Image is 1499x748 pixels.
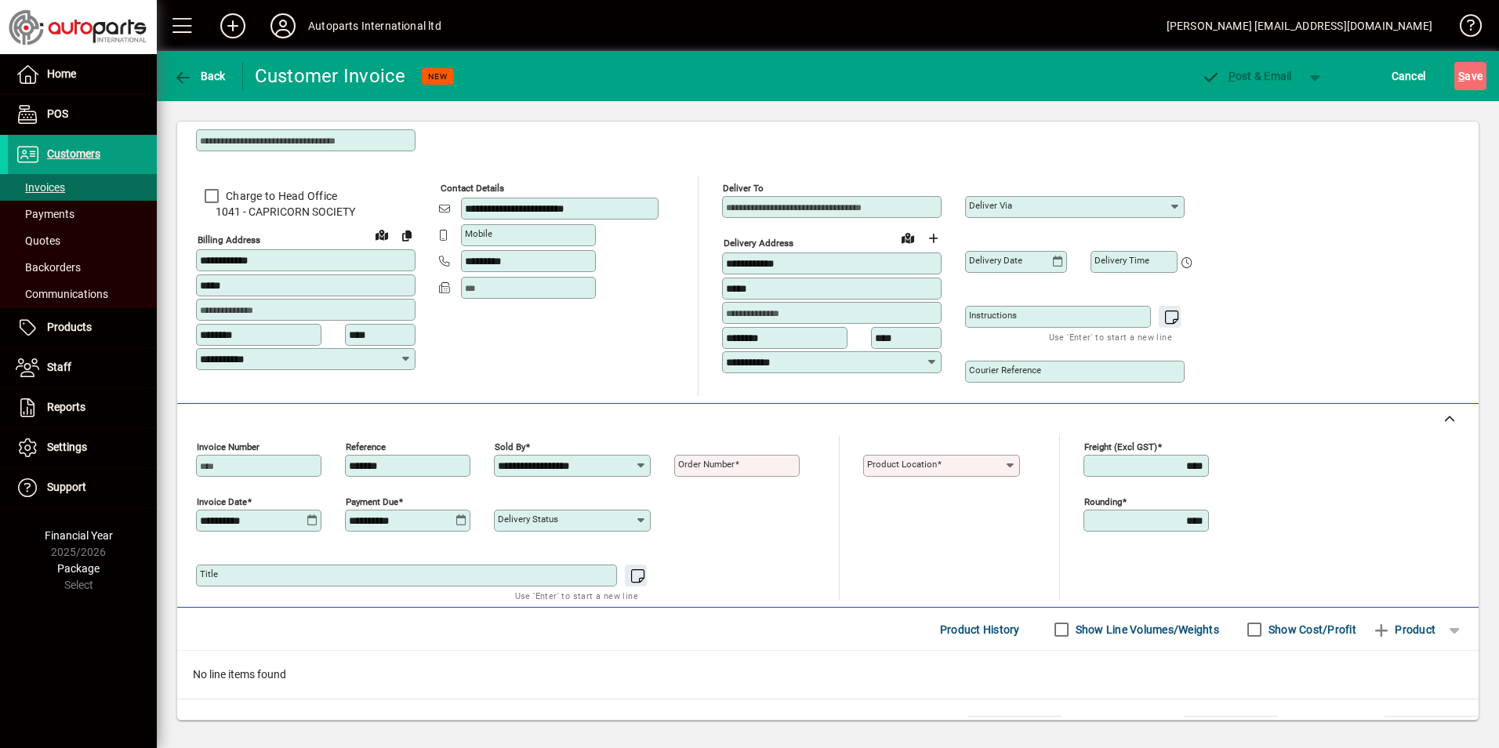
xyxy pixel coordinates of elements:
span: Backorders [16,261,81,274]
button: Back [169,62,230,90]
span: POS [47,107,68,120]
button: Copy to Delivery address [394,223,419,248]
span: Products [47,321,92,333]
a: Home [8,55,157,94]
td: 0.00 [1385,717,1479,735]
a: Quotes [8,227,157,254]
mat-label: Product location [867,459,937,470]
a: Backorders [8,254,157,281]
span: Reports [47,401,85,413]
span: Payments [16,208,74,220]
div: Customer Invoice [255,64,406,89]
a: POS [8,95,157,134]
mat-label: Delivery time [1094,255,1149,266]
a: Knowledge Base [1448,3,1479,54]
a: Products [8,308,157,347]
span: Package [57,562,100,575]
a: Reports [8,388,157,427]
mat-hint: Use 'Enter' to start a new line [1049,328,1172,346]
label: Charge to Head Office [223,188,337,204]
a: View on map [895,225,920,250]
button: Cancel [1388,62,1430,90]
td: GST exclusive [1290,717,1385,735]
a: Payments [8,201,157,227]
a: View on map [369,222,394,247]
mat-label: Sold by [495,441,525,452]
span: NEW [428,71,448,82]
mat-label: Instructions [969,310,1017,321]
mat-label: Order number [678,459,735,470]
mat-label: Mobile [465,228,492,239]
a: Settings [8,428,157,467]
span: Back [173,70,226,82]
mat-label: Title [200,568,218,579]
span: Customers [47,147,100,160]
button: Post & Email [1193,62,1300,90]
mat-label: Courier Reference [969,365,1041,376]
span: Cancel [1392,64,1426,89]
span: Financial Year [45,529,113,542]
span: 1041 - CAPRICORN SOCIETY [196,204,416,220]
label: Show Cost/Profit [1265,622,1356,637]
td: 0.00 [1184,717,1278,735]
button: Choose address [920,226,945,251]
span: ave [1458,64,1483,89]
mat-hint: Use 'Enter' to start a new line [515,586,638,605]
mat-label: Invoice number [197,441,260,452]
button: Product History [934,615,1026,644]
span: Quotes [16,234,60,247]
mat-label: Deliver via [969,200,1012,211]
mat-label: Delivery date [969,255,1022,266]
mat-label: Payment due [346,496,398,507]
mat-label: Delivery status [498,514,558,525]
button: Profile [258,12,308,40]
span: P [1229,70,1236,82]
a: Invoices [8,174,157,201]
mat-label: Invoice date [197,496,247,507]
mat-label: Deliver To [723,183,764,194]
app-page-header-button: Back [157,62,243,90]
a: Communications [8,281,157,307]
div: No line items found [177,651,1479,699]
span: Home [47,67,76,80]
span: Staff [47,361,71,373]
span: Product [1372,617,1435,642]
span: Invoices [16,181,65,194]
span: Settings [47,441,87,453]
div: Autoparts International ltd [308,13,441,38]
div: [PERSON_NAME] [EMAIL_ADDRESS][DOMAIN_NAME] [1167,13,1432,38]
span: Support [47,481,86,493]
mat-label: Freight (excl GST) [1084,441,1157,452]
mat-label: Reference [346,441,386,452]
span: Communications [16,288,108,300]
td: Total Volume [873,717,967,735]
td: 0.0000 M³ [967,717,1062,735]
span: Product History [940,617,1020,642]
a: Support [8,468,157,507]
span: ost & Email [1201,70,1292,82]
label: Show Line Volumes/Weights [1073,622,1219,637]
a: Staff [8,348,157,387]
button: Save [1454,62,1486,90]
span: S [1458,70,1465,82]
button: Add [208,12,258,40]
mat-label: Rounding [1084,496,1122,507]
button: Product [1364,615,1443,644]
td: Freight (excl GST) [1074,717,1184,735]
